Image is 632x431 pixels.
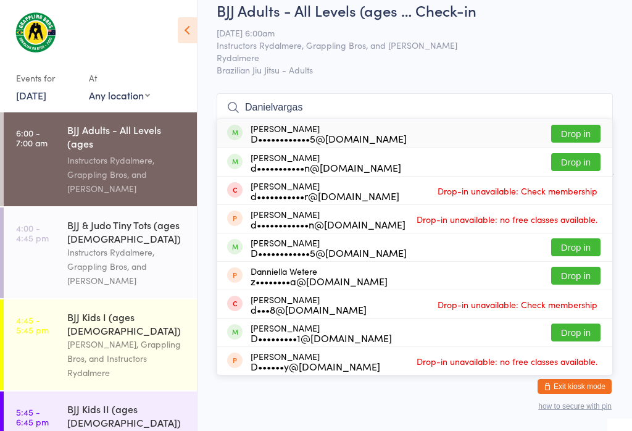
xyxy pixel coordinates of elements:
[16,407,49,427] time: 5:45 - 6:45 pm
[551,238,601,256] button: Drop in
[538,379,612,394] button: Exit kiosk mode
[414,352,601,370] span: Drop-in unavailable: no free classes available.
[434,295,601,314] span: Drop-in unavailable: Check membership
[251,333,392,343] div: D•••••••••1@[DOMAIN_NAME]
[89,68,150,88] div: At
[251,181,399,201] div: [PERSON_NAME]
[16,88,46,102] a: [DATE]
[434,182,601,200] span: Drop-in unavailable: Check membership
[217,64,613,76] span: Brazilian Jiu Jitsu - Adults
[414,210,601,228] span: Drop-in unavailable: no free classes available.
[538,402,612,411] button: how to secure with pin
[251,323,392,343] div: [PERSON_NAME]
[251,351,380,371] div: [PERSON_NAME]
[251,191,399,201] div: d•••••••••••r@[DOMAIN_NAME]
[251,133,407,143] div: D••••••••••••5@[DOMAIN_NAME]
[551,125,601,143] button: Drop in
[12,9,59,56] img: Grappling Bros Rydalmere
[251,238,407,257] div: [PERSON_NAME]
[251,162,401,172] div: d•••••••••••n@[DOMAIN_NAME]
[217,39,594,51] span: Instructors Rydalmere, Grappling Bros, and [PERSON_NAME]
[551,267,601,285] button: Drop in
[16,68,77,88] div: Events for
[217,27,594,39] span: [DATE] 6:00am
[251,219,405,229] div: d••••••••••••n@[DOMAIN_NAME]
[67,123,186,153] div: BJJ Adults - All Levels (ages [DEMOGRAPHIC_DATA]+)
[251,361,380,371] div: D••••••y@[DOMAIN_NAME]
[67,310,186,337] div: BJJ Kids I (ages [DEMOGRAPHIC_DATA])
[217,93,613,122] input: Search
[16,128,48,148] time: 6:00 - 7:00 am
[251,248,407,257] div: D••••••••••••5@[DOMAIN_NAME]
[251,209,405,229] div: [PERSON_NAME]
[251,304,367,314] div: d•••8@[DOMAIN_NAME]
[217,51,594,64] span: Rydalmere
[16,223,49,243] time: 4:00 - 4:45 pm
[251,266,388,286] div: Danniella Wetere
[251,276,388,286] div: z••••••••a@[DOMAIN_NAME]
[67,153,186,196] div: Instructors Rydalmere, Grappling Bros, and [PERSON_NAME]
[551,153,601,171] button: Drop in
[89,88,150,102] div: Any location
[251,295,367,314] div: [PERSON_NAME]
[551,324,601,341] button: Drop in
[67,402,186,429] div: BJJ Kids II (ages [DEMOGRAPHIC_DATA])
[67,337,186,380] div: [PERSON_NAME], Grappling Bros, and Instructors Rydalmere
[4,207,197,298] a: 4:00 -4:45 pmBJJ & Judo Tiny Tots (ages [DEMOGRAPHIC_DATA])Instructors Rydalmere, Grappling Bros,...
[67,218,186,245] div: BJJ & Judo Tiny Tots (ages [DEMOGRAPHIC_DATA])
[4,112,197,206] a: 6:00 -7:00 amBJJ Adults - All Levels (ages [DEMOGRAPHIC_DATA]+)Instructors Rydalmere, Grappling B...
[4,299,197,390] a: 4:45 -5:45 pmBJJ Kids I (ages [DEMOGRAPHIC_DATA])[PERSON_NAME], Grappling Bros, and Instructors R...
[67,245,186,288] div: Instructors Rydalmere, Grappling Bros, and [PERSON_NAME]
[251,153,401,172] div: [PERSON_NAME]
[16,315,49,335] time: 4:45 - 5:45 pm
[251,123,407,143] div: [PERSON_NAME]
